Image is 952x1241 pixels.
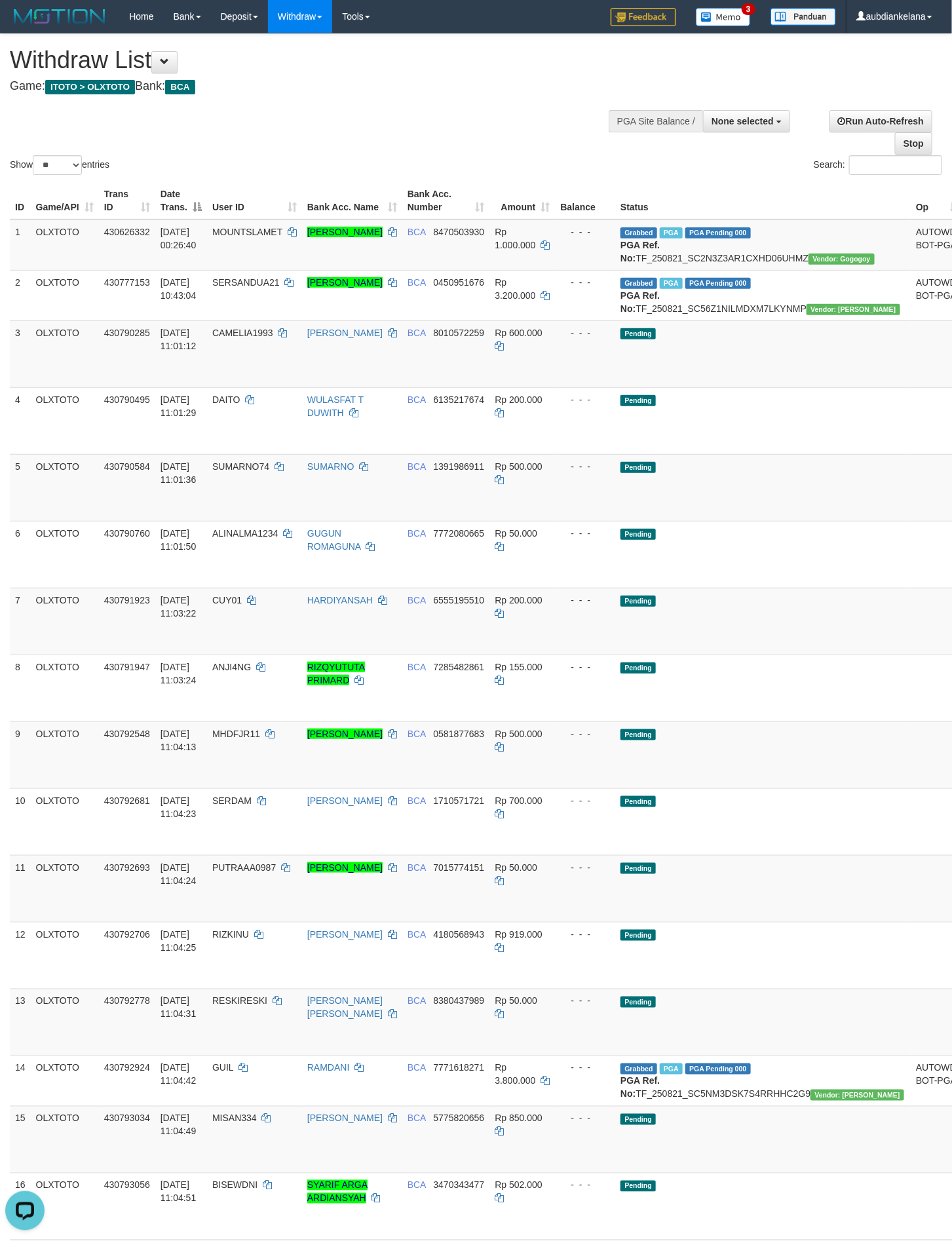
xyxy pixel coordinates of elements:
span: Rp 200.000 [495,595,542,605]
span: ALINALMA1234 [212,528,278,539]
span: Rp 50.000 [495,528,537,539]
span: BCA [408,227,426,237]
span: Pending [620,662,656,674]
span: Rp 850.000 [495,1113,542,1124]
a: SYARIF ARGA ARDIANSYAH [307,1180,368,1204]
th: User ID: activate to sort column ascending [207,182,302,220]
td: TF_250821_SC2N3Z3AR1CXHD06UHMZ [615,220,911,271]
span: CUY01 [212,595,242,605]
span: CAMELIA1993 [212,328,273,338]
span: 430792693 [104,862,150,873]
span: Rp 1.000.000 [495,227,535,250]
span: Copy 8010572259 to clipboard [434,328,485,338]
div: - - - [560,225,610,239]
div: - - - [560,660,610,674]
span: BCA [408,1063,426,1073]
td: OLXTOTO [31,1056,99,1106]
button: Open LiveChat chat widget [5,5,45,45]
span: [DATE] 11:03:24 [161,662,197,685]
span: None selected [712,116,774,126]
span: 430777153 [104,277,150,288]
span: PGA Pending [685,227,751,239]
span: Vendor URL: https://secure5.1velocity.biz [810,1090,904,1101]
td: OLXTOTO [31,788,99,855]
span: RIZKINU [212,929,249,940]
div: - - - [560,995,610,1008]
span: [DATE] 11:01:50 [161,528,197,552]
a: [PERSON_NAME] [307,277,383,288]
input: Search: [849,155,942,175]
td: OLXTOTO [31,922,99,989]
a: Run Auto-Refresh [829,110,932,132]
td: 14 [10,1056,31,1106]
span: Pending [620,1181,656,1192]
td: TF_250821_SC5NM3DSK7S4RRHHC2G9 [615,1056,911,1106]
td: OLXTOTO [31,521,99,588]
td: 1 [10,220,31,271]
span: Grabbed [620,1063,657,1075]
th: Balance [555,182,615,220]
span: [DATE] 11:04:42 [161,1063,197,1086]
td: 4 [10,387,31,454]
span: Copy 6135217674 to clipboard [434,394,485,405]
th: ID [10,182,31,220]
span: 430792706 [104,929,150,940]
span: [DATE] 11:04:23 [161,795,197,819]
span: BCA [408,595,426,605]
span: Rp 3.200.000 [495,277,535,301]
span: Pending [620,529,656,540]
span: DAITO [212,394,240,405]
h1: Withdraw List [10,47,622,73]
span: Rp 3.800.000 [495,1063,535,1086]
span: [DATE] 10:43:04 [161,277,197,301]
label: Show entries [10,155,109,175]
span: [DATE] 11:04:51 [161,1180,197,1204]
b: PGA Ref. No: [620,290,660,314]
a: [PERSON_NAME] [307,227,383,237]
span: [DATE] 11:04:31 [161,996,197,1020]
span: Marked by aubasegaf [660,227,683,239]
span: MHDFJR11 [212,729,260,739]
span: Pending [620,796,656,807]
span: BCA [408,996,426,1006]
span: BCA [408,795,426,806]
a: RIZQYUTUTA PRIMARD [307,662,365,685]
span: Pending [620,596,656,607]
span: Copy 8470503930 to clipboard [434,227,485,237]
span: Pending [620,930,656,941]
span: BCA [408,929,426,940]
a: [PERSON_NAME] [307,795,383,806]
a: SUMARNO [307,461,354,472]
a: [PERSON_NAME] [307,1113,383,1124]
img: MOTION_logo.png [10,7,109,26]
td: 7 [10,588,31,655]
span: 430793034 [104,1113,150,1124]
span: Pending [620,1114,656,1125]
td: 3 [10,320,31,387]
td: OLXTOTO [31,320,99,387]
div: - - - [560,1061,610,1075]
td: TF_250821_SC56Z1NILMDXM7LKYNMP [615,270,911,320]
div: - - - [560,460,610,473]
img: Feedback.jpg [611,8,676,26]
span: BCA [408,328,426,338]
div: - - - [560,928,610,941]
span: 430791947 [104,662,150,672]
span: GUIL [212,1063,233,1073]
span: Copy 8380437989 to clipboard [434,996,485,1006]
span: 3 [742,3,755,15]
span: 430790495 [104,394,150,405]
span: Marked by aubdiankelana [660,278,683,289]
span: BCA [408,862,426,873]
span: Pending [620,729,656,740]
td: 16 [10,1173,31,1240]
div: - - - [560,794,610,807]
span: 430792548 [104,729,150,739]
span: BCA [165,80,195,94]
div: - - - [560,276,610,289]
td: OLXTOTO [31,588,99,655]
div: PGA Site Balance / [609,110,703,132]
span: Rp 500.000 [495,461,542,472]
span: Copy 1710571721 to clipboard [434,795,485,806]
span: BCA [408,394,426,405]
